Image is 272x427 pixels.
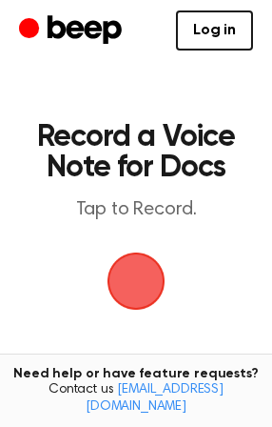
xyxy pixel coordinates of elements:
h1: Record a Voice Note for Docs [34,122,238,183]
a: Log in [176,10,253,51]
img: Beep Logo [107,253,165,310]
p: Tap to Record. [34,198,238,222]
span: Contact us [11,382,261,416]
a: [EMAIL_ADDRESS][DOMAIN_NAME] [86,383,223,414]
a: Beep [19,12,126,50]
